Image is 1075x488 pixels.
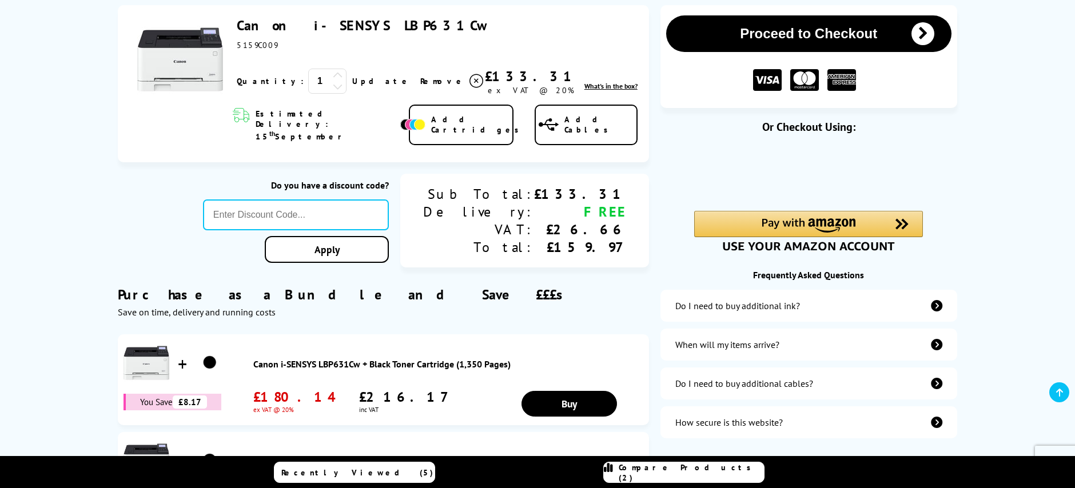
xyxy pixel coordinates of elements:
[400,119,425,130] img: Add Cartridges
[124,438,169,483] img: Canon i-SENSYS LBP631Cw + High Capacity Black Toner Cartridge (3,130 Pages)
[253,388,348,406] span: £180.14
[173,395,207,409] span: £8.17
[237,17,487,34] a: Canon i-SENSYS LBP631Cw
[753,69,782,91] img: VISA
[281,467,433,478] span: Recently Viewed (5)
[253,406,348,414] span: ex VAT @ 20%
[431,114,525,135] span: Add Cartridges
[584,82,638,90] span: What's in the box?
[694,153,923,191] iframe: PayPal
[118,269,648,318] div: Purchase as a Bundle and Save £££s
[534,185,626,203] div: £133.31
[619,462,764,483] span: Compare Products (2)
[660,269,957,281] div: Frequently Asked Questions
[660,329,957,361] a: items-arrive
[420,76,465,86] span: Remove
[603,462,765,483] a: Compare Products (2)
[660,406,957,438] a: secure-website
[253,358,643,370] a: Canon i-SENSYS LBP631Cw + Black Toner Cartridge (1,350 Pages)
[265,236,388,263] a: Apply
[237,40,277,50] span: 5159C009
[203,199,389,230] input: Enter Discount Code...
[488,85,574,95] span: ex VAT @ 20%
[534,203,626,221] div: FREE
[203,179,389,191] div: Do you have a discount code?
[269,129,275,138] sup: th
[352,76,411,86] a: Update
[694,211,923,251] div: Amazon Pay - Use your Amazon account
[660,290,957,322] a: additional-ink
[420,73,485,90] a: Delete item from your basket
[521,391,617,417] a: Buy
[118,306,648,318] div: Save on time, delivery and running costs
[256,109,397,142] span: Estimated Delivery: 15 September
[237,76,304,86] span: Quantity:
[534,238,626,256] div: £159.97
[534,221,626,238] div: £26.66
[485,67,577,85] div: £133.31
[196,446,224,475] img: Canon i-SENSYS LBP631Cw + High Capacity Black Toner Cartridge (3,130 Pages)
[124,340,169,386] img: Canon i-SENSYS LBP631Cw + Black Toner Cartridge (1,350 Pages)
[423,221,534,238] div: VAT:
[666,15,951,52] button: Proceed to Checkout
[675,417,783,428] div: How secure is this website?
[660,119,957,134] div: Or Checkout Using:
[675,378,813,389] div: Do I need to buy additional cables?
[584,82,638,90] a: lnk_inthebox
[274,462,435,483] a: Recently Viewed (5)
[359,388,451,406] span: £216.17
[675,339,779,350] div: When will my items arrive?
[423,238,534,256] div: Total:
[564,114,636,135] span: Add Cables
[675,300,800,311] div: Do I need to buy additional ink?
[359,406,451,414] span: inc VAT
[196,349,224,377] img: Canon i-SENSYS LBP631Cw + Black Toner Cartridge (1,350 Pages)
[790,69,819,91] img: MASTER CARD
[423,185,534,203] div: Sub Total:
[423,203,534,221] div: Delivery:
[124,394,221,410] div: You Save
[827,69,856,91] img: American Express
[660,367,957,399] a: additional-cables
[137,17,223,102] img: Canon i-SENSYS LBP631Cw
